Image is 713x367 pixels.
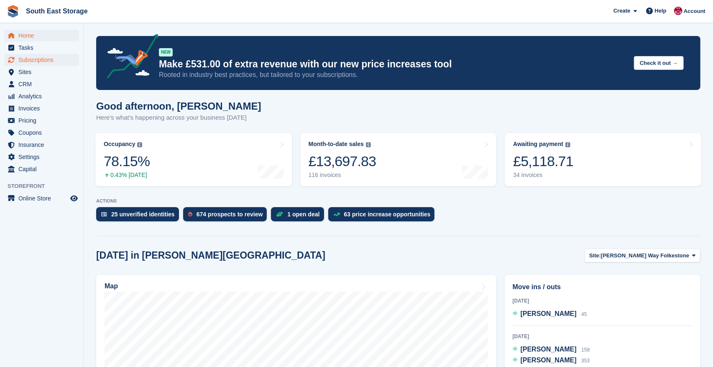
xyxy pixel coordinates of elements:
[4,151,79,163] a: menu
[581,311,587,317] span: 45
[513,333,693,340] div: [DATE]
[513,309,587,320] a: [PERSON_NAME] 45
[18,54,69,66] span: Subscriptions
[111,211,175,218] div: 25 unverified identities
[4,54,79,66] a: menu
[188,212,192,217] img: prospect-51fa495bee0391a8d652442698ab0144808aea92771e9ea1ae160a38d050c398.svg
[159,70,627,80] p: Rooted in industry best practices, but tailored to your subscriptions.
[513,297,693,305] div: [DATE]
[96,100,261,112] h1: Good afternoon, [PERSON_NAME]
[328,207,439,226] a: 63 price increase opportunities
[287,211,319,218] div: 1 open deal
[4,42,79,54] a: menu
[505,133,701,186] a: Awaiting payment £5,118.71 34 invoices
[589,252,601,260] span: Site:
[18,66,69,78] span: Sites
[513,355,590,366] a: [PERSON_NAME] 353
[137,142,142,147] img: icon-info-grey-7440780725fd019a000dd9b08b2336e03edf1995a4989e88bcd33f0948082b44.svg
[18,30,69,41] span: Home
[344,211,431,218] div: 63 price increase opportunities
[4,30,79,41] a: menu
[104,172,150,179] div: 0.43% [DATE]
[4,163,79,175] a: menu
[197,211,263,218] div: 674 prospects to review
[655,7,667,15] span: Help
[4,192,79,204] a: menu
[309,172,376,179] div: 116 invoices
[18,139,69,151] span: Insurance
[18,127,69,139] span: Coupons
[513,344,590,355] a: [PERSON_NAME] 158
[581,347,590,353] span: 158
[159,48,173,56] div: NEW
[96,113,261,123] p: Here's what's happening across your business [DATE]
[513,282,693,292] h2: Move ins / outs
[309,153,376,170] div: £13,697.83
[4,103,79,114] a: menu
[613,7,630,15] span: Create
[18,192,69,204] span: Online Store
[96,250,325,261] h2: [DATE] in [PERSON_NAME][GEOGRAPHIC_DATA]
[601,252,689,260] span: [PERSON_NAME] Way Folkestone
[18,151,69,163] span: Settings
[7,5,19,18] img: stora-icon-8386f47178a22dfd0bd8f6a31ec36ba5ce8667c1dd55bd0f319d3a0aa187defe.svg
[104,153,150,170] div: 78.15%
[4,78,79,90] a: menu
[521,346,577,353] span: [PERSON_NAME]
[309,141,364,148] div: Month-to-date sales
[18,78,69,90] span: CRM
[276,211,283,217] img: deal-1b604bf984904fb50ccaf53a9ad4b4a5d6e5aea283cecdc64d6e3604feb123c2.svg
[4,127,79,139] a: menu
[18,163,69,175] span: Capital
[18,90,69,102] span: Analytics
[104,141,135,148] div: Occupancy
[585,249,700,262] button: Site: [PERSON_NAME] Way Folkestone
[100,34,158,82] img: price-adjustments-announcement-icon-8257ccfd72463d97f412b2fc003d46551f7dbcb40ab6d574587a9cd5c0d94...
[300,133,497,186] a: Month-to-date sales £13,697.83 116 invoices
[183,207,271,226] a: 674 prospects to review
[18,103,69,114] span: Invoices
[4,66,79,78] a: menu
[513,172,573,179] div: 34 invoices
[95,133,292,186] a: Occupancy 78.15% 0.43% [DATE]
[684,7,705,15] span: Account
[18,115,69,126] span: Pricing
[4,139,79,151] a: menu
[674,7,682,15] img: Roger Norris
[366,142,371,147] img: icon-info-grey-7440780725fd019a000dd9b08b2336e03edf1995a4989e88bcd33f0948082b44.svg
[271,207,328,226] a: 1 open deal
[333,213,340,216] img: price_increase_opportunities-93ffe204e8149a01c8c9dc8f82e8f89637d9d84a8eef4429ea346261dce0b2c0.svg
[96,207,183,226] a: 25 unverified identities
[101,212,107,217] img: verify_identity-adf6edd0f0f0b5bbfe63781bf79b02c33cf7c696d77639b501bdc392416b5a36.svg
[521,310,577,317] span: [PERSON_NAME]
[581,358,590,364] span: 353
[513,141,563,148] div: Awaiting payment
[513,153,573,170] div: £5,118.71
[634,56,684,70] button: Check it out →
[23,4,91,18] a: South East Storage
[8,182,83,190] span: Storefront
[105,282,118,290] h2: Map
[96,198,700,204] p: ACTIONS
[69,193,79,203] a: Preview store
[521,357,577,364] span: [PERSON_NAME]
[159,58,627,70] p: Make £531.00 of extra revenue with our new price increases tool
[4,90,79,102] a: menu
[4,115,79,126] a: menu
[18,42,69,54] span: Tasks
[565,142,570,147] img: icon-info-grey-7440780725fd019a000dd9b08b2336e03edf1995a4989e88bcd33f0948082b44.svg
